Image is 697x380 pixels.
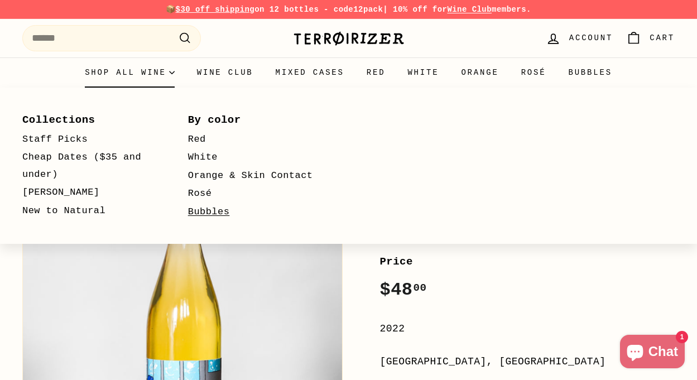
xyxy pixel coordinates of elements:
a: Red [355,57,397,88]
a: Red [188,131,321,149]
a: Rosé [510,57,557,88]
a: New to Natural [22,202,156,220]
p: 📦 on 12 bottles - code | 10% off for members. [22,3,675,16]
a: Cart [619,22,681,55]
div: [GEOGRAPHIC_DATA], [GEOGRAPHIC_DATA] [380,354,675,370]
span: $30 off shipping [176,5,255,14]
a: Bubbles [557,57,623,88]
a: White [396,57,450,88]
label: Price [380,253,675,270]
a: Wine Club [447,5,492,14]
a: Orange [450,57,509,88]
a: Staff Picks [22,131,156,149]
span: Account [569,32,613,44]
span: Cart [650,32,675,44]
a: [PERSON_NAME] [22,184,156,202]
div: 2022 [380,321,675,337]
a: Orange & Skin Contact [188,167,321,185]
a: By color [188,110,321,130]
summary: Shop all wine [74,57,186,88]
a: Cheap Dates ($35 and under) [22,148,156,184]
inbox-online-store-chat: Shopify online store chat [617,335,688,371]
a: Rosé [188,185,321,203]
a: Account [539,22,619,55]
a: Wine Club [186,57,265,88]
sup: 00 [413,282,426,294]
a: Collections [22,110,156,130]
strong: 12pack [353,5,383,14]
a: Bubbles [188,203,321,222]
a: Mixed Cases [265,57,355,88]
span: $48 [380,280,427,300]
a: White [188,148,321,167]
